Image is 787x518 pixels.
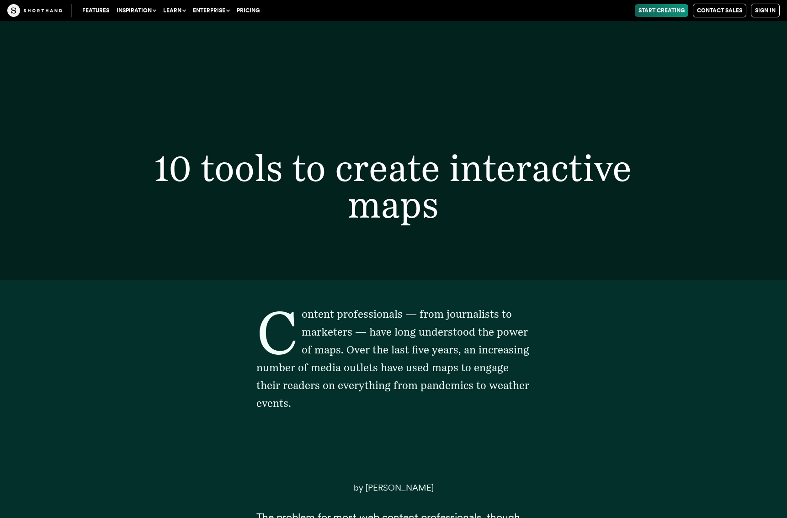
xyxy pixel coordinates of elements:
[79,4,113,17] a: Features
[233,4,263,17] a: Pricing
[751,4,780,17] a: Sign in
[189,4,233,17] button: Enterprise
[7,4,62,17] img: The Craft
[693,4,746,17] a: Contact Sales
[635,4,688,17] a: Start Creating
[160,4,189,17] button: Learn
[256,479,531,497] p: by [PERSON_NAME]
[256,308,529,410] span: Content professionals — from journalists to marketers — have long understood the power of maps. O...
[134,150,652,223] h1: 10 tools to create interactive maps
[113,4,160,17] button: Inspiration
